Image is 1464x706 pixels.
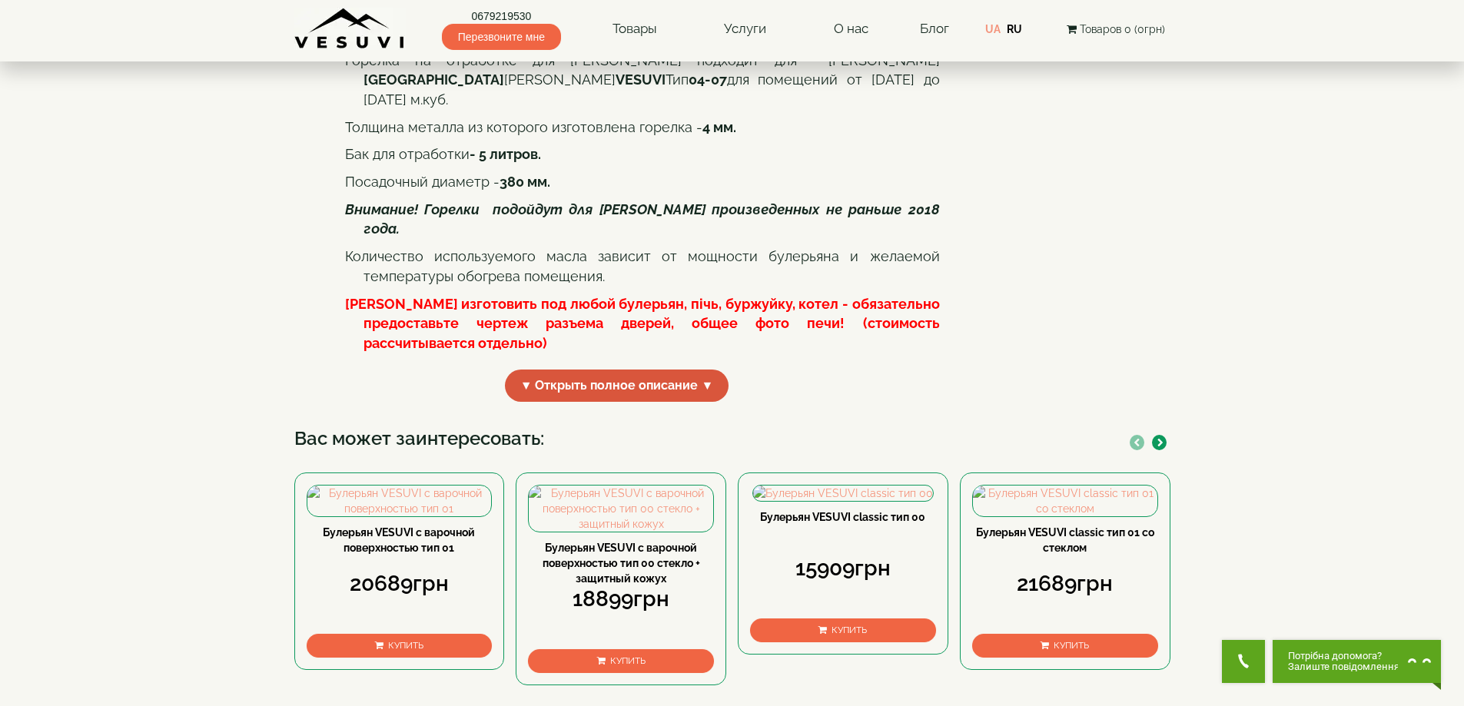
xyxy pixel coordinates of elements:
[760,511,925,523] a: Булерьян VESUVI classic тип 00
[345,201,940,237] span: Внимание! Горелки подойдут для [PERSON_NAME] произведенных не раньше 2018 года.
[364,144,940,164] p: Бак для отработки
[920,21,949,36] a: Блог
[976,526,1154,554] a: Булерьян VESUVI classic тип 01 со стеклом
[388,640,423,651] span: Купить
[307,634,493,658] button: Купить
[597,12,672,47] a: Товары
[972,568,1158,599] div: 21689грн
[364,172,940,192] p: Посадочный диаметр -
[972,634,1158,658] button: Купить
[750,553,936,584] div: 15909грн
[832,625,867,635] span: Купить
[364,71,504,88] span: [GEOGRAPHIC_DATA]
[505,370,729,403] span: ▼ Открыть полное описание ▼
[709,12,782,47] a: Услуги
[1007,23,1022,35] a: RU
[689,71,727,88] span: 04-07
[818,12,884,47] a: О нас
[610,655,646,666] span: Купить
[616,71,666,88] span: VESUVI
[1288,661,1399,672] span: Залиште повідомлення
[702,119,736,135] b: 4 мм.
[323,526,475,554] a: Булерьян VESUVI с варочной поверхностью тип 01
[364,51,940,110] p: Горелка на отработке для [PERSON_NAME] подходит для [PERSON_NAME] [PERSON_NAME] Тип для помещений...
[307,568,493,599] div: 20689грн
[1080,23,1165,35] span: Товаров 0 (0грн)
[470,146,541,162] b: - 5 литров.
[442,8,561,24] a: 0679219530
[528,584,714,615] div: 18899грн
[1062,21,1170,38] button: Товаров 0 (0грн)
[1054,640,1089,651] span: Купить
[753,486,933,501] img: Булерьян VESUVI classic тип 00
[307,486,492,516] img: Булерьян VESUVI с варочной поверхностью тип 01
[345,296,940,351] b: [PERSON_NAME] изготовить под любой булерьян, пічь, буржуйку, котел - обязательно предоставьте чер...
[750,618,936,642] button: Купить
[1222,640,1265,683] button: Get Call button
[294,8,406,50] img: Завод VESUVI
[1273,640,1441,683] button: Chat button
[294,429,1170,449] h3: Вас может заинтересовать:
[529,486,713,532] img: Булерьян VESUVI с варочной поверхностью тип 00 стекло + защитный кожух
[345,119,736,135] span: Толщина металла из которого изготовлена горелка -
[1288,651,1399,661] span: Потрібна допомога?
[528,649,714,673] button: Купить
[985,23,1001,35] a: UA
[345,248,940,284] : Количество используемого масла зависит от мощности булерьяна и желаемой температуры обогрева поме...
[442,24,561,50] span: Перезвоните мне
[973,486,1157,516] img: Булерьян VESUVI classic тип 01 со стеклом
[500,174,550,190] b: 380 мм.
[543,542,700,585] a: Булерьян VESUVI с варочной поверхностью тип 00 стекло + защитный кожух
